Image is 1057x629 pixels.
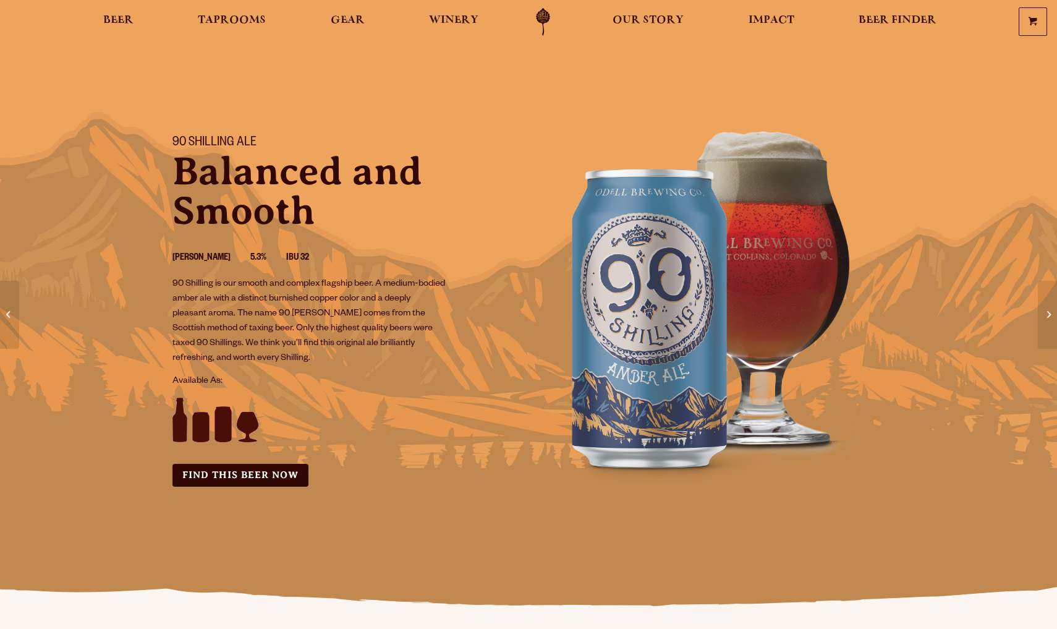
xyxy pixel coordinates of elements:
p: Available As: [172,374,514,389]
a: Beer [95,8,142,36]
li: IBU 32 [286,250,329,267]
li: [PERSON_NAME] [172,250,250,267]
span: Beer Finder [859,15,936,25]
a: Impact [741,8,802,36]
a: Taprooms [190,8,274,36]
a: Find this Beer Now [172,464,308,487]
span: Winery [429,15,478,25]
a: Beer Finder [851,8,945,36]
span: Taprooms [198,15,266,25]
a: Our Story [605,8,692,36]
span: Gear [331,15,365,25]
span: Beer [103,15,134,25]
a: Odell Home [520,8,566,36]
li: 5.3% [250,250,286,267]
p: Balanced and Smooth [172,152,514,231]
span: Impact [749,15,794,25]
a: Gear [323,8,373,36]
h1: 90 Shilling Ale [172,135,514,152]
p: 90 Shilling is our smooth and complex flagship beer. A medium-bodied amber ale with a distinct bu... [172,277,446,366]
a: Winery [421,8,486,36]
span: Our Story [613,15,684,25]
